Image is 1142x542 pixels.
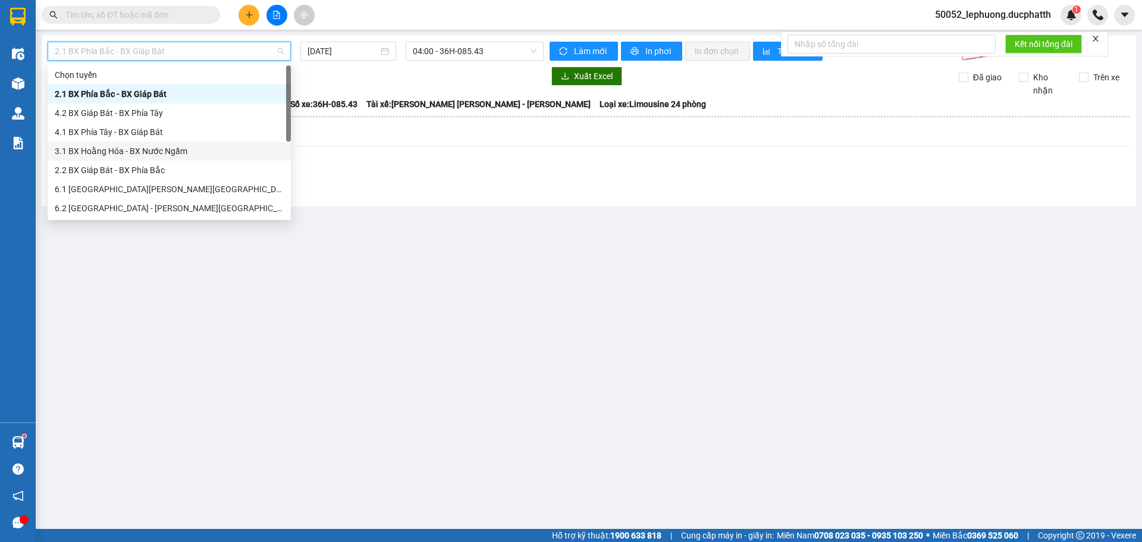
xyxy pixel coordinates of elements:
span: ⚪️ [926,533,930,538]
button: downloadXuất Excel [551,67,622,86]
span: Kết nối tổng đài [1015,37,1072,51]
div: 2.2 BX Giáp Bát - BX Phía Bắc [48,161,291,180]
button: bar-chartThống kê [753,42,823,61]
span: Làm mới [574,45,608,58]
img: warehouse-icon [12,436,24,449]
button: aim [294,5,315,26]
span: | [670,529,672,542]
strong: 1900 633 818 [610,531,661,540]
span: Miền Nam [777,529,923,542]
button: plus [239,5,259,26]
div: Chọn tuyến [55,68,284,82]
span: Tài xế: [PERSON_NAME] [PERSON_NAME] - [PERSON_NAME] [366,98,591,111]
span: bar-chart [763,47,773,57]
span: 1 [1074,5,1078,14]
img: logo-vxr [10,8,26,26]
span: Cung cấp máy in - giấy in: [681,529,774,542]
span: Loại xe: Limousine 24 phòng [600,98,706,111]
span: notification [12,490,24,502]
img: warehouse-icon [12,77,24,90]
span: copyright [1076,531,1084,540]
span: message [12,517,24,528]
span: caret-down [1119,10,1130,20]
img: warehouse-icon [12,48,24,60]
span: 04:00 - 36H-085.43 [413,42,537,60]
span: In phơi [645,45,673,58]
span: file-add [272,11,281,19]
div: 2.1 BX Phía Bắc - BX Giáp Bát [48,84,291,104]
button: In đơn chọn [685,42,750,61]
div: 6.1 [GEOGRAPHIC_DATA][PERSON_NAME][GEOGRAPHIC_DATA] [55,183,284,196]
button: syncLàm mới [550,42,618,61]
span: Đã giao [968,71,1006,84]
span: close [1091,35,1100,43]
div: 4.2 BX Giáp Bát - BX Phía Tây [48,104,291,123]
div: 3.1 BX Hoằng Hóa - BX Nước Ngầm [55,145,284,158]
span: aim [300,11,308,19]
div: 6.2 Hà Nội - Thanh Hóa [48,199,291,218]
input: 15/08/2025 [308,45,378,58]
input: Nhập số tổng đài [788,35,996,54]
span: 2.1 BX Phía Bắc - BX Giáp Bát [55,42,284,60]
img: icon-new-feature [1066,10,1077,20]
strong: 0708 023 035 - 0935 103 250 [814,531,923,540]
span: Miền Bắc [933,529,1018,542]
img: solution-icon [12,137,24,149]
sup: 1 [23,434,26,438]
span: | [1027,529,1029,542]
div: Chọn tuyến [48,65,291,84]
span: 50052_lephuong.ducphatth [925,7,1061,22]
input: Tìm tên, số ĐT hoặc mã đơn [65,8,206,21]
div: 4.1 BX Phía Tây - BX Giáp Bát [55,126,284,139]
div: 4.2 BX Giáp Bát - BX Phía Tây [55,106,284,120]
span: Số xe: 36H-085.43 [290,98,357,111]
div: 6.2 [GEOGRAPHIC_DATA] - [PERSON_NAME][GEOGRAPHIC_DATA][PERSON_NAME] [55,202,284,215]
button: printerIn phơi [621,42,682,61]
span: Trên xe [1088,71,1124,84]
span: Hỗ trợ kỹ thuật: [552,529,661,542]
div: 6.1 Thanh Hóa - Hà Nội [48,180,291,199]
span: question-circle [12,463,24,475]
span: printer [630,47,641,57]
div: 4.1 BX Phía Tây - BX Giáp Bát [48,123,291,142]
span: sync [559,47,569,57]
div: 3.1 BX Hoằng Hóa - BX Nước Ngầm [48,142,291,161]
button: Kết nối tổng đài [1005,35,1082,54]
img: warehouse-icon [12,107,24,120]
div: 2.1 BX Phía Bắc - BX Giáp Bát [55,87,284,101]
img: phone-icon [1093,10,1103,20]
strong: 0369 525 060 [967,531,1018,540]
span: search [49,11,58,19]
span: Kho nhận [1028,71,1070,97]
div: 2.2 BX Giáp Bát - BX Phía Bắc [55,164,284,177]
button: file-add [266,5,287,26]
sup: 1 [1072,5,1081,14]
button: caret-down [1114,5,1135,26]
span: plus [245,11,253,19]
